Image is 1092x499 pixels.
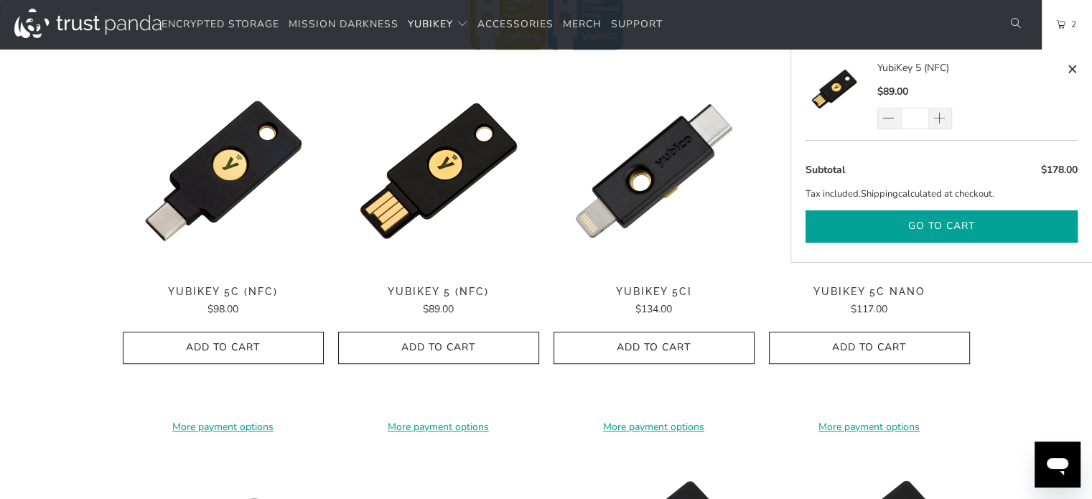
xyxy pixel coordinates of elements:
[123,70,324,271] img: YubiKey 5C (NFC) - Trust Panda
[769,332,970,364] button: Add to Cart
[769,286,970,317] a: YubiKey 5C Nano $117.00
[1035,442,1081,488] iframe: 启动消息传送窗口的按钮
[569,342,739,354] span: Add to Cart
[408,8,468,42] summary: YubiKey
[851,302,887,316] span: $117.00
[554,286,755,317] a: YubiKey 5Ci $134.00
[554,332,755,364] button: Add to Cart
[769,419,970,435] a: More payment options
[635,302,672,316] span: $134.00
[123,419,324,435] a: More payment options
[806,163,845,177] span: Subtotal
[611,8,663,42] a: Support
[162,17,279,31] span: Encrypted Storage
[554,286,755,298] span: YubiKey 5Ci
[123,286,324,317] a: YubiKey 5C (NFC) $98.00
[769,286,970,298] span: YubiKey 5C Nano
[806,187,1078,202] p: Tax included. calculated at checkout.
[554,419,755,435] a: More payment options
[769,70,970,271] a: YubiKey 5C Nano - Trust Panda YubiKey 5C Nano - Trust Panda
[784,342,955,354] span: Add to Cart
[162,8,279,42] a: Encrypted Storage
[338,70,539,271] a: YubiKey 5 (NFC) - Trust Panda YubiKey 5 (NFC) - Trust Panda
[877,60,1063,76] a: YubiKey 5 (NFC)
[123,70,324,271] a: YubiKey 5C (NFC) - Trust Panda YubiKey 5C (NFC) - Trust Panda
[338,70,539,271] img: YubiKey 5 (NFC) - Trust Panda
[162,8,663,42] nav: Translation missing: en.navigation.header.main_nav
[877,85,908,98] span: $89.00
[806,210,1078,243] button: Go to cart
[1041,163,1078,177] span: $178.00
[338,419,539,435] a: More payment options
[138,342,309,354] span: Add to Cart
[554,70,755,271] a: YubiKey 5Ci - Trust Panda YubiKey 5Ci - Trust Panda
[477,17,554,31] span: Accessories
[123,332,324,364] button: Add to Cart
[563,17,602,31] span: Merch
[554,70,755,271] img: YubiKey 5Ci - Trust Panda
[806,60,863,118] img: YubiKey 5 (NFC)
[289,17,398,31] span: Mission Darkness
[338,286,539,317] a: YubiKey 5 (NFC) $89.00
[611,17,663,31] span: Support
[123,286,324,298] span: YubiKey 5C (NFC)
[806,60,877,129] a: YubiKey 5 (NFC)
[338,332,539,364] button: Add to Cart
[477,8,554,42] a: Accessories
[861,187,898,202] a: Shipping
[338,286,539,298] span: YubiKey 5 (NFC)
[423,302,454,316] span: $89.00
[353,342,524,354] span: Add to Cart
[769,70,970,271] img: YubiKey 5C Nano - Trust Panda
[207,302,238,316] span: $98.00
[408,17,453,31] span: YubiKey
[1065,17,1077,32] span: 2
[289,8,398,42] a: Mission Darkness
[14,9,162,38] img: Trust Panda Australia
[563,8,602,42] a: Merch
